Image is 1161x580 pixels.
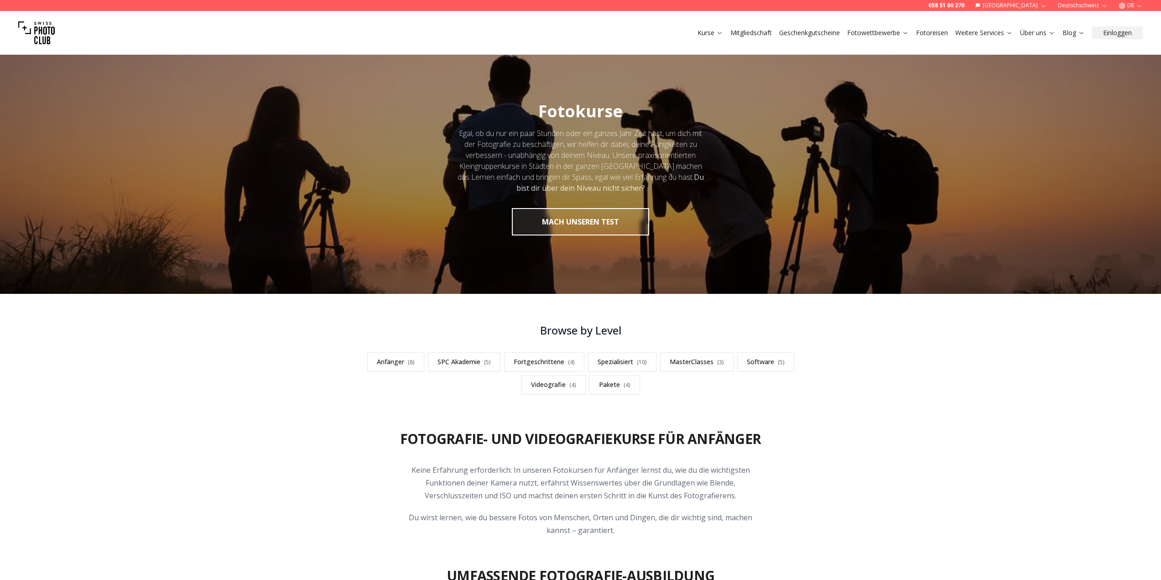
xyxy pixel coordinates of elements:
a: Spezialisiert(10) [588,352,656,371]
a: Geschenkgutscheine [779,28,840,37]
span: ( 4 ) [568,358,575,366]
span: ( 5 ) [778,358,785,366]
span: ( 5 ) [484,358,491,366]
a: Weitere Services [955,28,1013,37]
div: Egal, ob du nur ein paar Stunden oder ein ganzes Jahr Zeit hast, um dich mit der Fotografie zu be... [457,128,705,193]
a: Mitgliedschaft [730,28,772,37]
button: Blog [1059,26,1088,39]
a: MasterClasses(3) [660,352,734,371]
span: ( 8 ) [408,358,415,366]
button: Weitere Services [952,26,1016,39]
a: Anfänger(8) [367,352,424,371]
button: Geschenkgutscheine [776,26,843,39]
img: Swiss photo club [18,15,55,51]
span: ( 3 ) [717,358,724,366]
a: Pakete(4) [589,375,640,394]
a: Fortgeschrittene(4) [504,352,584,371]
a: Videografie(4) [521,375,586,394]
h3: Browse by Level [354,323,807,338]
button: MACH UNSEREN TEST [512,208,649,235]
button: Mitgliedschaft [727,26,776,39]
button: Einloggen [1092,26,1143,39]
a: Fotowettbewerbe [847,28,909,37]
a: SPC Akademie(5) [428,352,500,371]
h2: Fotografie- und Videografiekurse für Anfänger [400,431,761,447]
button: Kurse [694,26,727,39]
a: Über uns [1020,28,1055,37]
a: Fotoreisen [916,28,948,37]
span: ( 4 ) [624,381,630,389]
a: Software(5) [737,352,794,371]
a: Blog [1062,28,1085,37]
a: 058 51 00 270 [928,2,964,9]
p: Du wirst lernen, wie du bessere Fotos von Menschen, Orten und Dingen, die dir wichtig sind, mache... [406,511,756,537]
p: Keine Erfahrung erforderlich: In unseren Fotokursen für Anfänger lernst du, wie du die wichtigste... [406,464,756,502]
span: ( 4 ) [569,381,576,389]
button: Fotoreisen [912,26,952,39]
span: ( 10 ) [637,358,647,366]
span: Fotokurse [538,100,623,122]
button: Fotowettbewerbe [843,26,912,39]
a: Kurse [698,28,723,37]
button: Über uns [1016,26,1059,39]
